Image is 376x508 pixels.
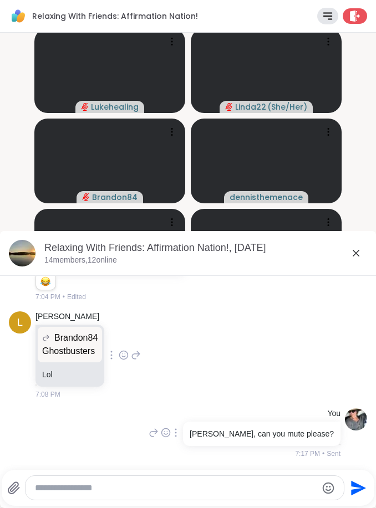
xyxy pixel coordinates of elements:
[32,11,198,22] span: Relaxing With Friends: Affirmation Nation!
[92,192,138,203] span: Brandon84
[230,192,303,203] span: dennisthemenace
[35,389,60,399] span: 7:08 PM
[42,345,98,358] p: Ghostbusters
[327,449,341,459] span: Sent
[54,331,98,345] span: Brandon84
[36,273,55,290] div: Reaction list
[82,193,90,201] span: audio-muted
[345,408,367,430] img: https://sharewell-space-live.sfo3.digitaloceanspaces.com/user-generated/a5928eca-999f-4a91-84ca-f...
[44,241,367,255] div: Relaxing With Friends: Affirmation Nation!, [DATE]
[190,428,334,439] p: [PERSON_NAME], can you mute please?
[235,101,266,112] span: Linda22
[35,292,60,302] span: 7:04 PM
[9,7,28,25] img: ShareWell Logomark
[91,101,139,112] span: Lukehealing
[67,292,86,302] span: Edited
[17,315,23,330] span: L
[39,277,51,286] button: Reactions: haha
[35,311,99,322] a: [PERSON_NAME]
[322,449,324,459] span: •
[42,369,98,380] p: Lol
[327,408,341,419] h4: You
[295,449,320,459] span: 7:17 PM
[63,292,65,302] span: •
[267,101,307,112] span: ( She/Her )
[225,103,233,111] span: audio-muted
[44,255,117,266] p: 14 members, 12 online
[9,240,35,266] img: Relaxing With Friends: Affirmation Nation!, Oct 06
[81,103,89,111] span: audio-muted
